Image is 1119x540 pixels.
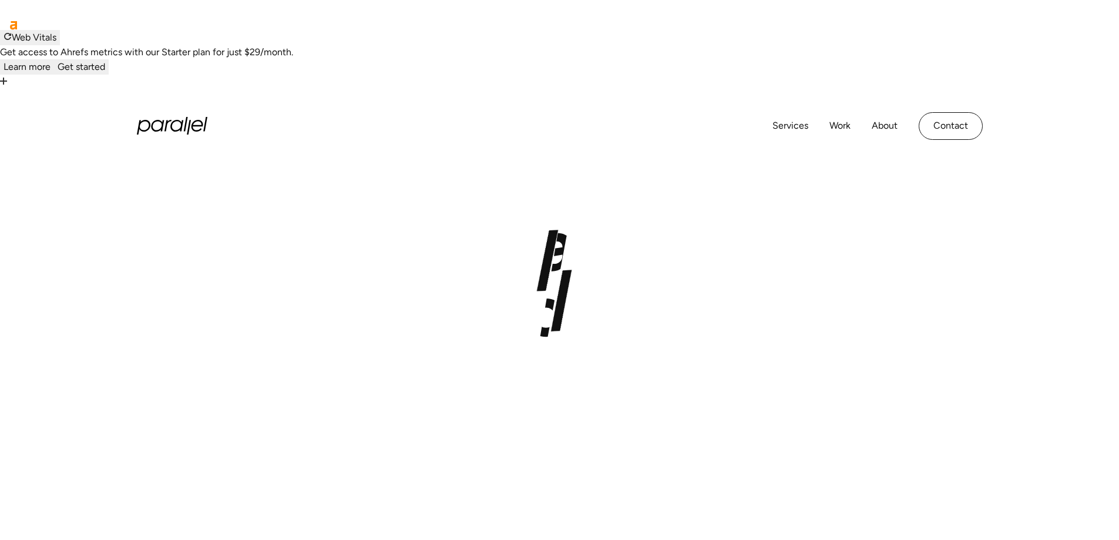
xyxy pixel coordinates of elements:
[772,118,808,135] a: Services
[829,118,851,135] a: Work
[919,112,983,140] a: Contact
[872,118,898,135] a: About
[12,32,56,43] span: Web Vitals
[137,117,207,135] a: home
[54,59,109,75] button: Get started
